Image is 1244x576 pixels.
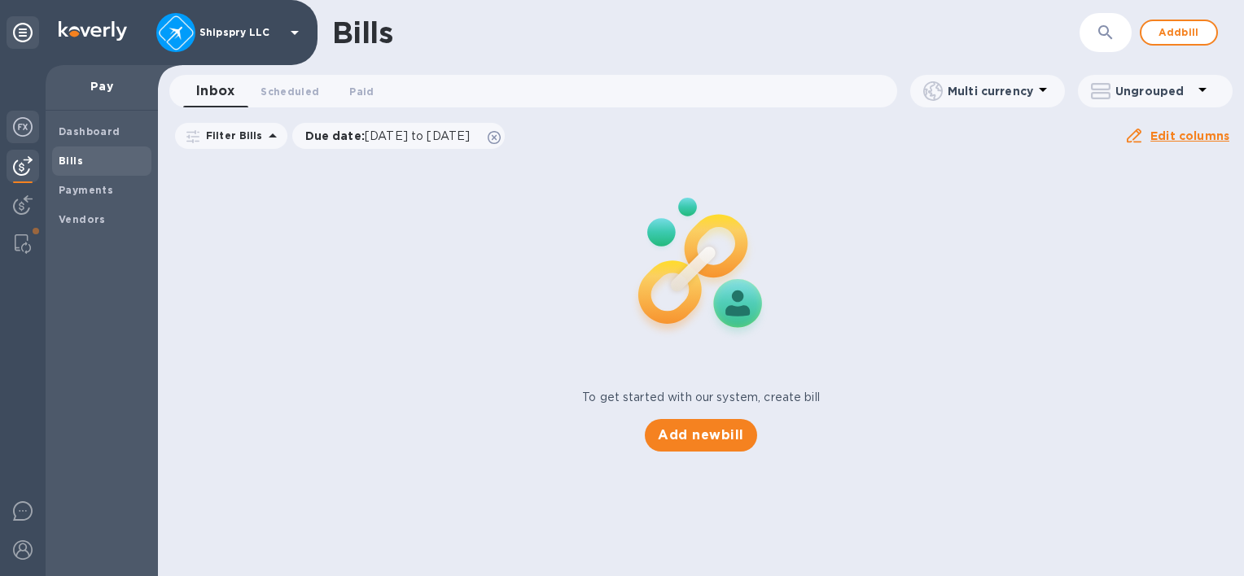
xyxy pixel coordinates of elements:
p: Ungrouped [1115,83,1193,99]
span: Scheduled [261,83,319,100]
p: Shipspry LLC [199,27,281,38]
h1: Bills [332,15,392,50]
button: Add newbill [645,419,756,452]
div: Due date:[DATE] to [DATE] [292,123,506,149]
b: Payments [59,184,113,196]
span: Add bill [1154,23,1203,42]
p: To get started with our system, create bill [582,389,820,406]
p: Filter Bills [199,129,263,142]
span: Inbox [196,80,234,103]
p: Pay [59,78,145,94]
u: Edit columns [1150,129,1229,142]
b: Dashboard [59,125,120,137]
span: [DATE] to [DATE] [365,129,470,142]
div: Unpin categories [7,16,39,49]
span: Paid [349,83,374,100]
b: Bills [59,155,83,167]
b: Vendors [59,213,106,225]
span: Add new bill [658,425,743,445]
button: Addbill [1140,20,1218,46]
p: Due date : [305,128,479,144]
img: Foreign exchange [13,117,33,137]
img: Logo [59,21,127,41]
p: Multi currency [948,83,1033,99]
